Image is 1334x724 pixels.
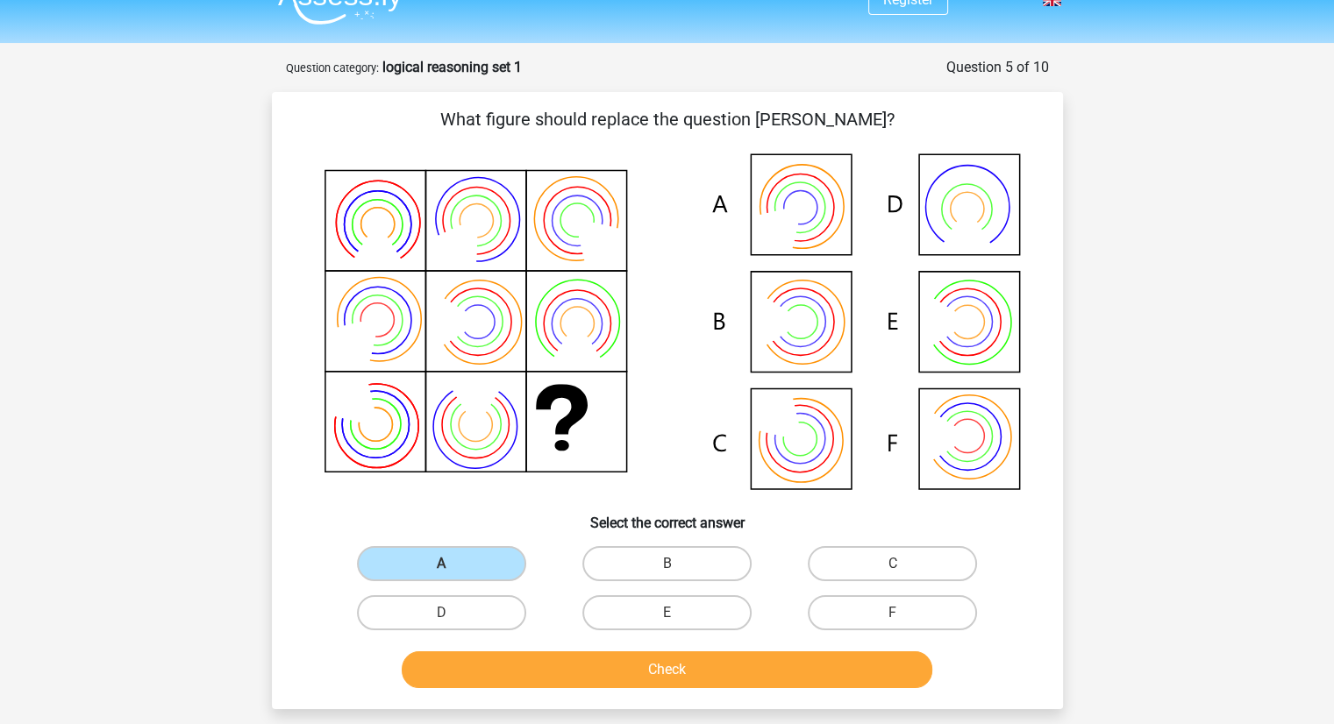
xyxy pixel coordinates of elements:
[946,57,1049,78] div: Question 5 of 10
[582,595,752,630] label: E
[808,595,977,630] label: F
[357,595,526,630] label: D
[300,106,1035,132] p: What figure should replace the question [PERSON_NAME]?
[300,500,1035,531] h6: Select the correct answer
[582,546,752,581] label: B
[808,546,977,581] label: C
[402,651,932,688] button: Check
[382,59,522,75] strong: logical reasoning set 1
[357,546,526,581] label: A
[286,61,379,75] small: Question category:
